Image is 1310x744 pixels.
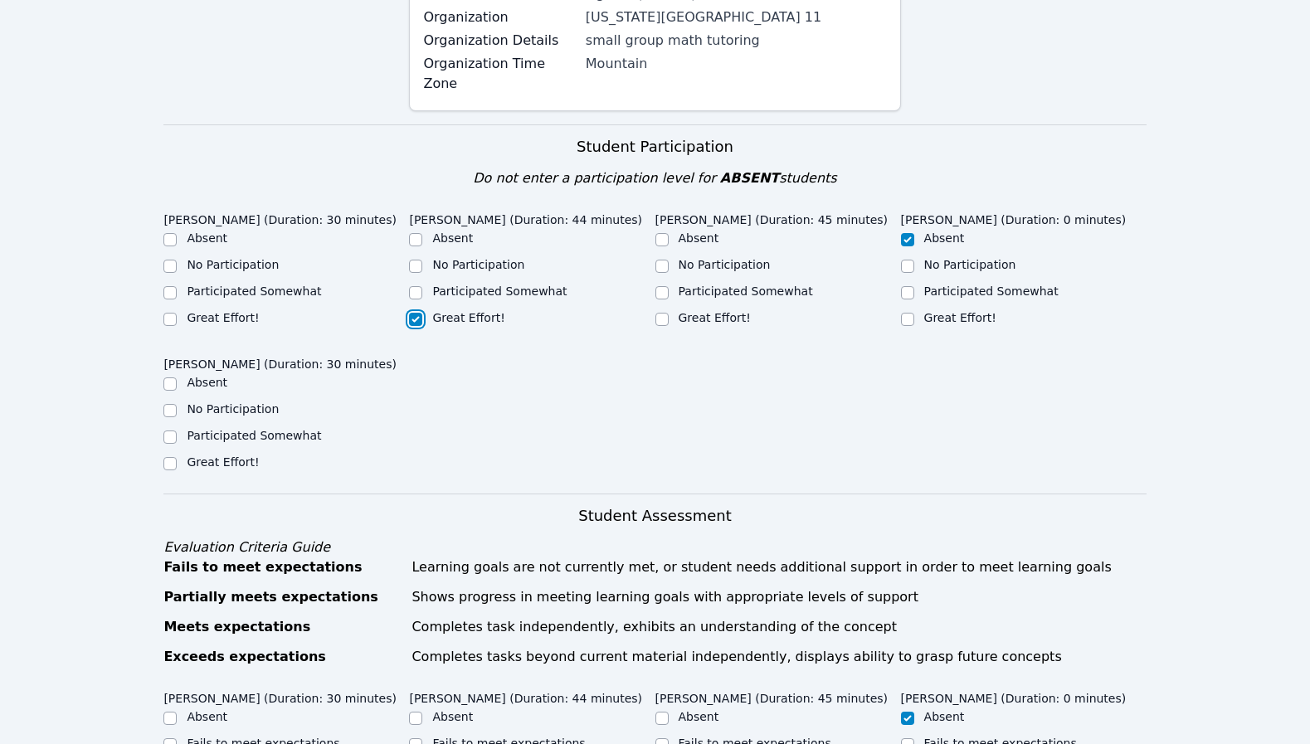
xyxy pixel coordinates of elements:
div: Fails to meet expectations [163,557,402,577]
span: ABSENT [720,170,779,186]
label: Participated Somewhat [187,429,321,442]
label: Great Effort! [432,311,504,324]
label: Great Effort! [187,311,259,324]
label: Absent [924,710,965,723]
label: Organization [423,7,575,27]
label: Participated Somewhat [679,284,813,298]
div: Completes tasks beyond current material independently, displays ability to grasp future concepts [412,647,1146,667]
div: Learning goals are not currently met, or student needs additional support in order to meet learni... [412,557,1146,577]
label: Absent [679,231,719,245]
div: Mountain [586,54,887,74]
label: Absent [187,231,227,245]
label: Great Effort! [679,311,751,324]
label: No Participation [679,258,771,271]
label: Absent [924,231,965,245]
legend: [PERSON_NAME] (Duration: 30 minutes) [163,205,397,230]
legend: [PERSON_NAME] (Duration: 0 minutes) [901,205,1127,230]
h3: Student Assessment [163,504,1146,528]
legend: [PERSON_NAME] (Duration: 44 minutes) [409,205,642,230]
div: Exceeds expectations [163,647,402,667]
div: small group math tutoring [586,31,887,51]
div: Evaluation Criteria Guide [163,537,1146,557]
legend: [PERSON_NAME] (Duration: 45 minutes) [655,683,889,708]
legend: [PERSON_NAME] (Duration: 0 minutes) [901,683,1127,708]
label: Organization Details [423,31,575,51]
label: No Participation [187,258,279,271]
label: Absent [432,231,473,245]
h3: Student Participation [163,135,1146,158]
label: No Participation [924,258,1016,271]
label: Absent [187,376,227,389]
legend: [PERSON_NAME] (Duration: 44 minutes) [409,683,642,708]
legend: [PERSON_NAME] (Duration: 45 minutes) [655,205,889,230]
label: Participated Somewhat [187,284,321,298]
div: Do not enter a participation level for students [163,168,1146,188]
label: Participated Somewhat [924,284,1059,298]
label: Great Effort! [187,455,259,469]
div: Partially meets expectations [163,587,402,607]
label: Absent [679,710,719,723]
div: Completes task independently, exhibits an understanding of the concept [412,617,1146,637]
label: No Participation [432,258,524,271]
div: Shows progress in meeting learning goals with appropriate levels of support [412,587,1146,607]
div: [US_STATE][GEOGRAPHIC_DATA] 11 [586,7,887,27]
label: Absent [432,710,473,723]
label: Participated Somewhat [432,284,567,298]
label: No Participation [187,402,279,416]
label: Absent [187,710,227,723]
legend: [PERSON_NAME] (Duration: 30 minutes) [163,683,397,708]
label: Organization Time Zone [423,54,575,94]
legend: [PERSON_NAME] (Duration: 30 minutes) [163,349,397,374]
div: Meets expectations [163,617,402,637]
label: Great Effort! [924,311,996,324]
